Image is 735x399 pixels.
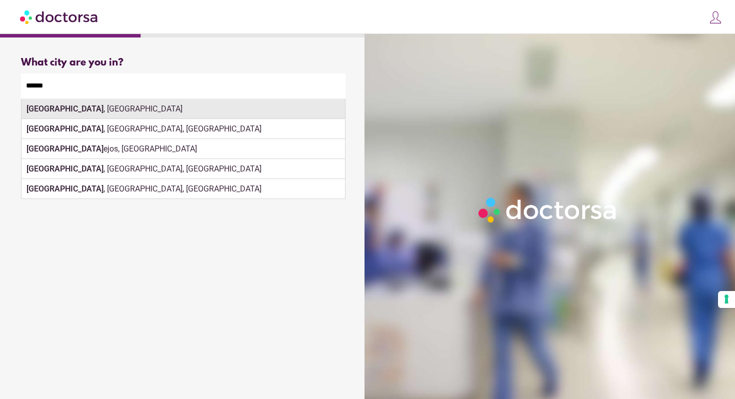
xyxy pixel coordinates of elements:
[26,184,103,193] strong: [GEOGRAPHIC_DATA]
[718,291,735,308] button: Your consent preferences for tracking technologies
[21,179,345,199] div: , [GEOGRAPHIC_DATA], [GEOGRAPHIC_DATA]
[21,139,345,159] div: ejos, [GEOGRAPHIC_DATA]
[20,5,99,28] img: Doctorsa.com
[474,193,621,226] img: Logo-Doctorsa-trans-White-partial-flat.png
[708,10,722,24] img: icons8-customer-100.png
[21,159,345,179] div: , [GEOGRAPHIC_DATA], [GEOGRAPHIC_DATA]
[21,119,345,139] div: , [GEOGRAPHIC_DATA], [GEOGRAPHIC_DATA]
[21,57,345,68] div: What city are you in?
[21,99,345,119] div: , [GEOGRAPHIC_DATA]
[21,98,345,120] div: Make sure the city you pick is where you need assistance.
[26,164,103,173] strong: [GEOGRAPHIC_DATA]
[26,144,103,153] strong: [GEOGRAPHIC_DATA]
[26,124,103,133] strong: [GEOGRAPHIC_DATA]
[26,104,103,113] strong: [GEOGRAPHIC_DATA]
